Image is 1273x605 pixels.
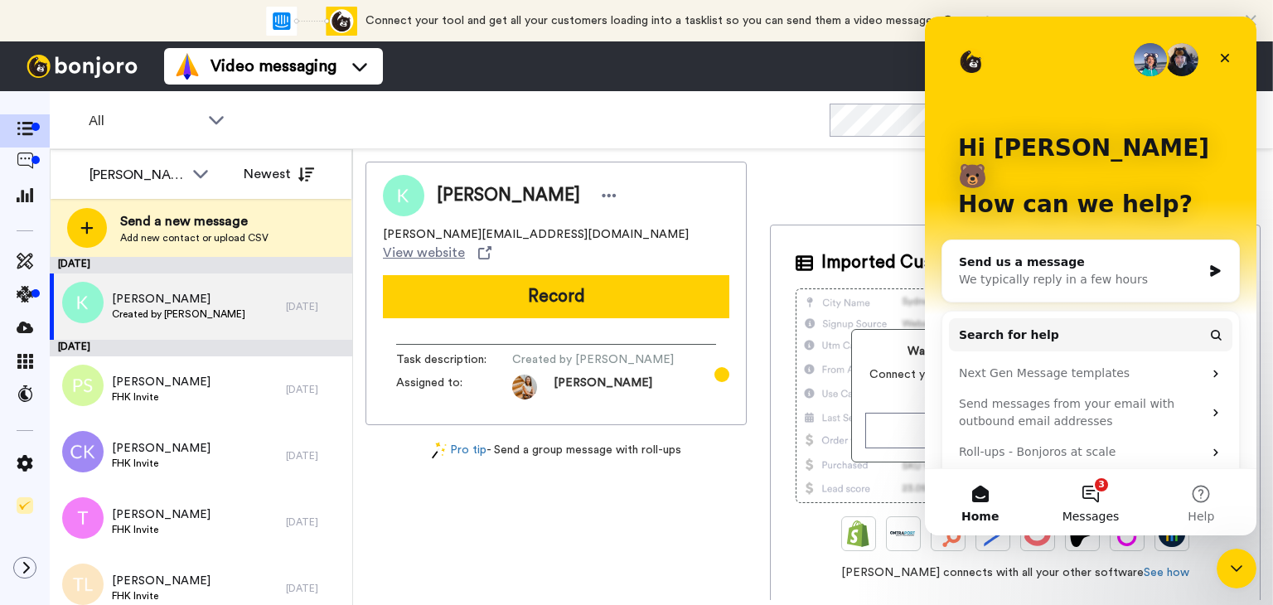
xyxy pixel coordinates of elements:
[714,367,729,382] div: Tooltip anchor
[286,449,344,462] div: [DATE]
[554,375,652,399] span: [PERSON_NAME]
[865,366,1166,399] span: Connect your tools to display your own customer data for more specialized messages
[112,523,211,536] span: FHK Invite
[112,374,211,390] span: [PERSON_NAME]
[286,515,344,529] div: [DATE]
[925,17,1256,535] iframe: Intercom live chat
[90,165,184,185] div: [PERSON_NAME]
[286,582,344,595] div: [DATE]
[174,53,201,80] img: vm-color.svg
[50,340,352,356] div: [DATE]
[865,413,1166,448] button: Connect now
[112,307,245,321] span: Created by [PERSON_NAME]
[112,589,211,603] span: FHK Invite
[365,442,747,459] div: - Send a group message with roll-ups
[396,351,512,368] span: Task description :
[845,520,872,547] img: Shopify
[383,243,491,263] a: View website
[112,440,211,457] span: [PERSON_NAME]
[512,351,674,368] span: Created by [PERSON_NAME]
[231,157,327,191] button: Newest
[286,383,344,396] div: [DATE]
[1217,549,1256,588] iframe: Intercom live chat
[62,497,104,539] img: t.png
[432,442,486,459] a: Pro tip
[286,300,344,313] div: [DATE]
[383,243,465,263] span: View website
[1144,567,1189,578] a: See how
[62,431,104,472] img: ck.png
[112,390,211,404] span: FHK Invite
[62,564,104,605] img: tl.png
[20,55,144,78] img: bj-logo-header-white.svg
[383,175,424,216] img: Image of Kristy
[112,457,211,470] span: FHK Invite
[432,442,447,459] img: magic-wand.svg
[865,343,1166,360] span: Want a greater impact and engagement?
[512,375,537,399] img: ae74e093-145b-4a61-8de1-b8d6097a1111-1603253750.jpg
[120,211,269,231] span: Send a new message
[437,183,580,208] span: [PERSON_NAME]
[890,520,917,547] img: Ontraport
[211,55,336,78] span: Video messaging
[50,257,352,273] div: [DATE]
[266,7,357,36] div: animation
[112,573,211,589] span: [PERSON_NAME]
[17,497,33,514] img: Checklist.svg
[821,250,1015,275] span: Imported Customer Info
[796,564,1235,581] span: [PERSON_NAME] connects with all your other software
[396,375,512,399] span: Assigned to:
[943,15,1015,27] a: Connect now
[383,226,689,243] span: [PERSON_NAME][EMAIL_ADDRESS][DOMAIN_NAME]
[112,291,245,307] span: [PERSON_NAME]
[383,275,729,318] button: Record
[120,231,269,244] span: Add new contact or upload CSV
[89,111,200,131] span: All
[112,506,211,523] span: [PERSON_NAME]
[62,282,104,323] img: k.png
[62,365,104,406] img: ps.png
[365,15,935,27] span: Connect your tool and get all your customers loading into a tasklist so you can send them a video...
